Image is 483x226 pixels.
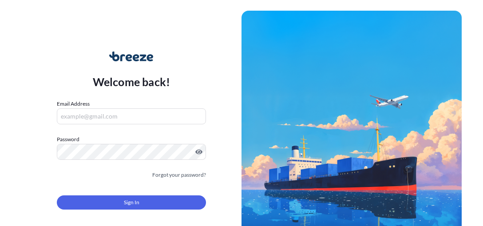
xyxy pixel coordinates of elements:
[57,135,206,144] label: Password
[124,198,139,207] span: Sign In
[57,99,90,108] label: Email Address
[152,170,206,179] a: Forgot your password?
[57,195,206,210] button: Sign In
[195,148,202,155] button: Show password
[57,108,206,124] input: example@gmail.com
[93,75,170,89] p: Welcome back!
